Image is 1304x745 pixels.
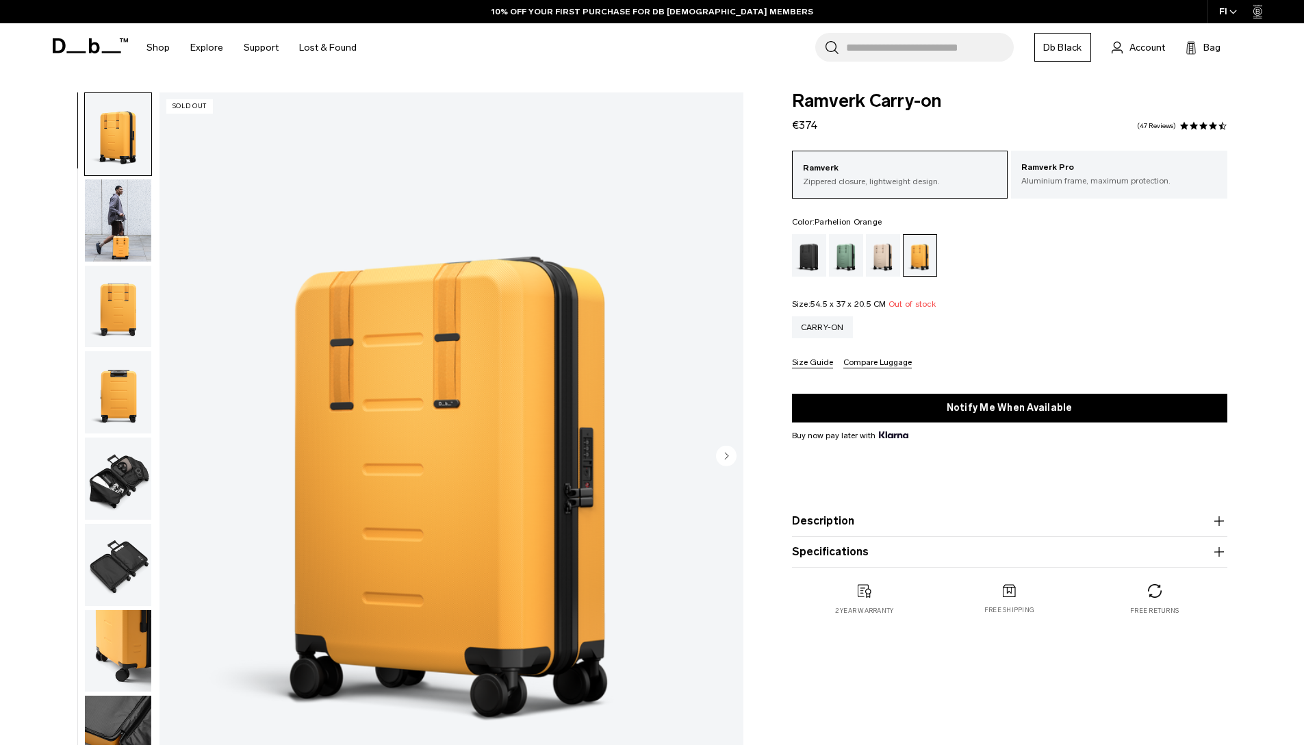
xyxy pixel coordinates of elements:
button: Compare Luggage [843,358,912,368]
p: Free returns [1130,606,1179,616]
img: Ramverk Carry-on Parhelion Orange [85,351,151,433]
a: Lost & Found [299,23,357,72]
button: Size Guide [792,358,833,368]
a: 10% OFF YOUR FIRST PURCHASE FOR DB [DEMOGRAPHIC_DATA] MEMBERS [491,5,813,18]
img: Ramverk Carry-on Parhelion Orange [85,438,151,520]
img: Ramverk Carry-on Parhelion Orange [85,524,151,606]
legend: Color: [792,218,882,226]
img: Ramverk Carry-on Parhelion Orange [85,93,151,175]
a: Explore [190,23,223,72]
span: Out of stock [888,299,936,309]
button: Ramverk Carry-on Parhelion Orange [84,523,152,607]
span: 54.5 x 37 x 20.5 CM [810,299,886,309]
a: Fogbow Beige [866,234,900,277]
p: Zippered closure, lightweight design. [803,175,997,188]
button: Ramverk Carry-on Parhelion Orange [84,351,152,434]
button: Next slide [716,445,737,468]
a: Ramverk Pro Aluminium frame, maximum protection. [1011,151,1227,197]
button: Description [792,513,1227,529]
p: Sold Out [166,99,213,114]
p: Aluminium frame, maximum protection. [1021,175,1217,187]
button: Ramverk Carry-on Parhelion Orange [84,609,152,693]
p: Free shipping [984,605,1034,615]
a: Shop [146,23,170,72]
button: Specifications [792,544,1227,560]
span: €374 [792,118,817,131]
a: Support [244,23,279,72]
img: Ramverk Carry-on Parhelion Orange [85,266,151,348]
a: Parhelion Orange [903,234,937,277]
p: Ramverk Pro [1021,161,1217,175]
p: 2 year warranty [835,606,894,616]
button: Ramverk Carry-on Parhelion Orange [84,437,152,520]
button: Notify Me When Available [792,394,1227,422]
a: 47 reviews [1137,123,1176,129]
button: Ramverk Carry-on Parhelion Orange [84,265,152,349]
button: Bag [1186,39,1220,55]
span: Parhelion Orange [815,217,882,227]
a: Black Out [792,234,826,277]
span: Account [1129,40,1165,55]
a: Carry-on [792,316,853,338]
span: Bag [1203,40,1220,55]
p: Ramverk [803,162,997,175]
button: Ramverk Carry-on Parhelion Orange [84,179,152,262]
legend: Size: [792,300,936,308]
span: Ramverk Carry-on [792,92,1227,110]
img: {"height" => 20, "alt" => "Klarna"} [879,431,908,438]
a: Db Black [1034,33,1091,62]
a: Account [1112,39,1165,55]
a: Green Ray [829,234,863,277]
img: Ramverk Carry-on Parhelion Orange [85,179,151,262]
span: Buy now pay later with [792,429,908,442]
nav: Main Navigation [136,23,367,72]
button: Ramverk Carry-on Parhelion Orange [84,92,152,176]
img: Ramverk Carry-on Parhelion Orange [85,610,151,692]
